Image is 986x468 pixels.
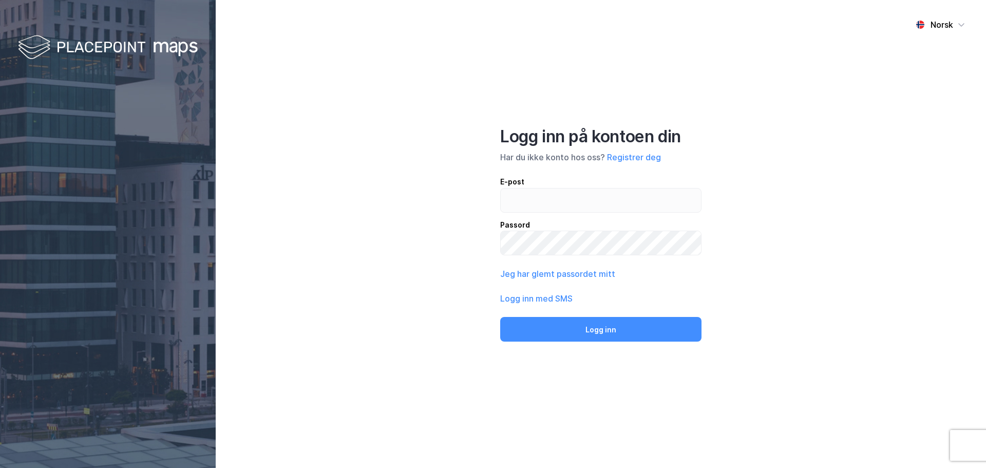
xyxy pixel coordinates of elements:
img: logo-white.f07954bde2210d2a523dddb988cd2aa7.svg [18,33,198,63]
button: Registrer deg [607,151,661,163]
div: Norsk [931,18,953,31]
button: Logg inn med SMS [500,292,573,305]
div: E-post [500,176,701,188]
div: Logg inn på kontoen din [500,126,701,147]
div: Passord [500,219,701,231]
div: Har du ikke konto hos oss? [500,151,701,163]
button: Jeg har glemt passordet mitt [500,268,615,280]
button: Logg inn [500,317,701,342]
